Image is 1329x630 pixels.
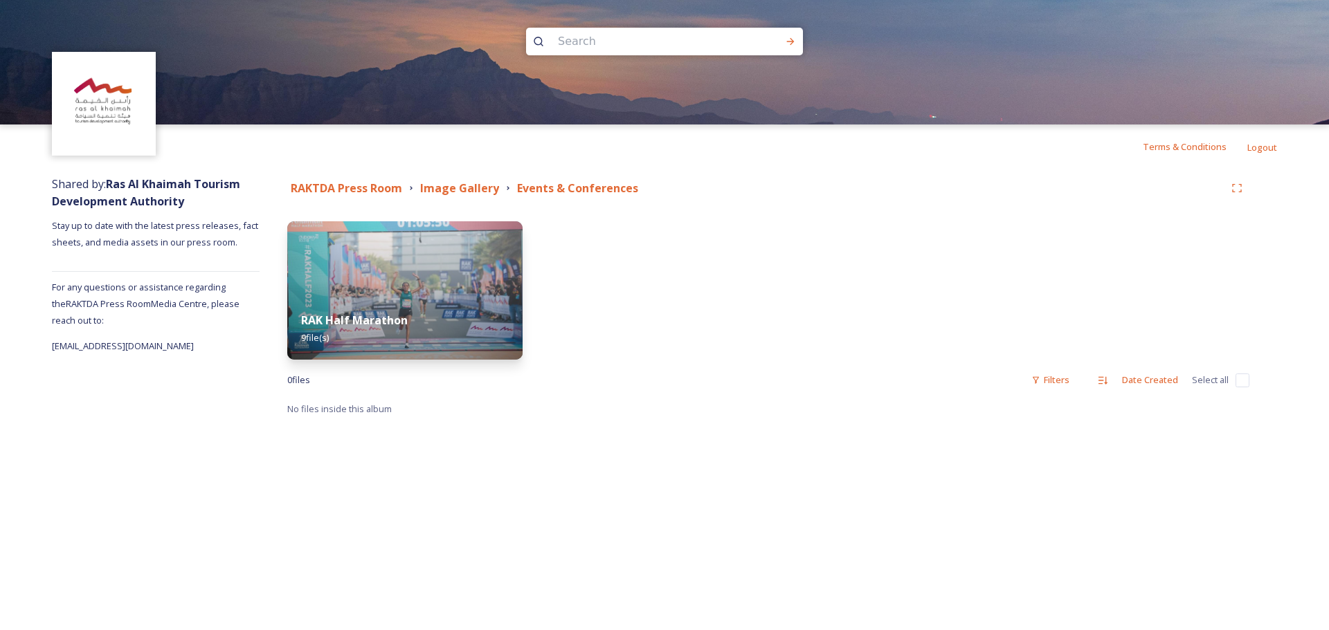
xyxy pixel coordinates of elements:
img: Logo_RAKTDA_RGB-01.png [54,54,154,154]
span: [EMAIL_ADDRESS][DOMAIN_NAME] [52,340,194,352]
span: Shared by: [52,176,240,209]
span: Logout [1247,141,1277,154]
strong: RAK Half Marathon [301,313,408,328]
span: 0 file s [287,373,310,387]
span: For any questions or assistance regarding the RAKTDA Press Room Media Centre, please reach out to: [52,281,239,326]
strong: RAKTDA Press Room [291,180,402,196]
div: Date Created [1115,367,1185,393]
input: Search [551,26,741,57]
div: Filters [1024,367,1076,393]
img: e95e357d-4239-4f6a-ad4d-676539de0b64.jpg [287,221,523,360]
strong: Image Gallery [420,180,499,196]
a: Terms & Conditions [1143,138,1247,155]
strong: Events & Conferences [517,180,638,196]
span: Stay up to date with the latest press releases, fact sheets, and media assets in our press room. [52,219,260,248]
span: Terms & Conditions [1143,140,1227,153]
span: Select all [1192,373,1229,387]
span: No files inside this album [287,402,392,415]
strong: Ras Al Khaimah Tourism Development Authority [52,176,240,209]
span: 9 file(s) [301,331,329,344]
